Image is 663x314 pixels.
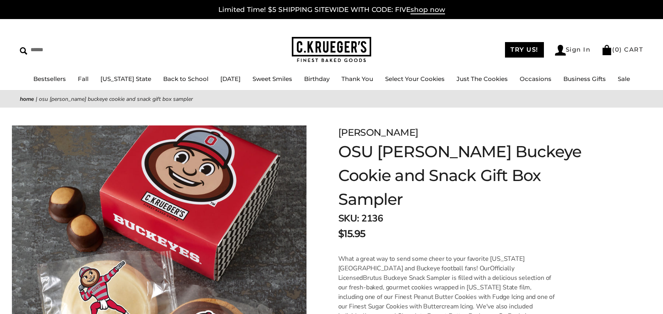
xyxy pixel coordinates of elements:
a: Limited Time! $5 SHIPPING SITEWIDE WITH CODE: FIVEshop now [218,6,445,14]
strong: SKU: [338,212,359,225]
a: [DATE] [220,75,241,83]
img: Account [555,45,566,56]
a: Fall [78,75,89,83]
a: [US_STATE] State [100,75,151,83]
span: shop now [411,6,445,14]
span: OSU [PERSON_NAME] Buckeye Cookie and Snack Gift Box Sampler [39,95,193,103]
img: Bag [601,45,612,55]
a: Back to School [163,75,208,83]
a: Sweet Smiles [252,75,292,83]
span: 0 [615,46,620,53]
a: TRY US! [505,42,544,58]
a: Sign In [555,45,591,56]
span: Officially Licensed [338,264,515,282]
a: Home [20,95,34,103]
h1: OSU [PERSON_NAME] Buckeye Cookie and Snack Gift Box Sampler [338,140,592,211]
input: Search [20,44,114,56]
span: | [36,95,37,103]
nav: breadcrumbs [20,94,643,104]
div: [PERSON_NAME] [338,125,592,140]
a: Bestsellers [33,75,66,83]
span: 2136 [361,212,383,225]
img: C.KRUEGER'S [292,37,371,63]
a: (0) CART [601,46,643,53]
span: $15.95 [338,227,366,241]
a: Birthday [304,75,330,83]
a: Sale [618,75,630,83]
a: Business Gifts [563,75,606,83]
a: Occasions [520,75,551,83]
a: Just The Cookies [457,75,508,83]
img: Search [20,47,27,55]
a: Thank You [341,75,373,83]
a: Select Your Cookies [385,75,445,83]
